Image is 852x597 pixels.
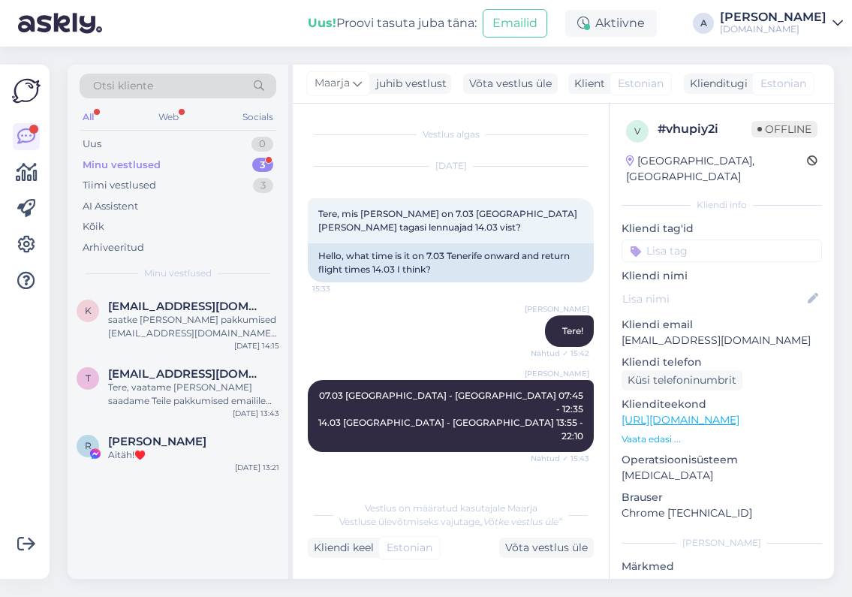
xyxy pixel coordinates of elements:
div: Arhiveeritud [83,240,144,255]
i: „Võtke vestlus üle” [480,516,562,527]
div: Kliendi keel [308,540,374,556]
span: Estonian [618,76,664,92]
a: [URL][DOMAIN_NAME] [622,413,739,427]
div: Kõik [83,219,104,234]
div: Minu vestlused [83,158,161,173]
div: 0 [251,137,273,152]
div: A [693,13,714,34]
div: AI Assistent [83,199,138,214]
div: Socials [239,107,276,127]
span: T [86,372,91,384]
div: # vhupiy2i [658,120,751,138]
div: 3 [252,158,273,173]
p: Vaata edasi ... [622,433,822,446]
span: Ruth Rohumets [108,435,206,448]
div: Tere, vaatame [PERSON_NAME] saadame Teile pakkumised emailile tänase päeva jooksul. [108,381,279,408]
div: [GEOGRAPHIC_DATA], [GEOGRAPHIC_DATA] [626,153,807,185]
div: [PERSON_NAME] [622,536,822,550]
span: [PERSON_NAME] [525,303,589,315]
div: Kliendi info [622,198,822,212]
span: Triinu.umal@gmail.com [108,367,264,381]
div: Tiimi vestlused [83,178,156,193]
div: [DOMAIN_NAME] [720,23,826,35]
span: Nähtud ✓ 15:43 [531,453,589,464]
a: [PERSON_NAME][DOMAIN_NAME] [720,11,843,35]
span: Minu vestlused [144,267,212,280]
div: [DATE] 13:43 [233,408,279,419]
div: Web [155,107,182,127]
div: Küsi telefoninumbrit [622,370,742,390]
p: [MEDICAL_DATA] [622,468,822,484]
div: All [80,107,97,127]
p: Kliendi nimi [622,268,822,284]
div: saatke [PERSON_NAME] pakkumised [EMAIL_ADDRESS][DOMAIN_NAME] kui saate pakkuda. Tänan🙂 [108,313,279,340]
div: Proovi tasuta juba täna: [308,14,477,32]
span: R [85,440,92,451]
div: [PERSON_NAME] [720,11,826,23]
div: Aitäh!♥️ [108,448,279,462]
div: Uus [83,137,101,152]
span: Estonian [387,540,432,556]
span: Tere! [562,325,583,336]
span: Vestluse ülevõtmiseks vajutage [339,516,562,527]
span: Offline [751,121,817,137]
p: [EMAIL_ADDRESS][DOMAIN_NAME] [622,333,822,348]
span: Otsi kliente [93,78,153,94]
span: 07.03 [GEOGRAPHIC_DATA] - [GEOGRAPHIC_DATA] 07:45 - 12:35 14.03 [GEOGRAPHIC_DATA] - [GEOGRAPHIC_D... [318,390,586,442]
button: Emailid [483,9,547,38]
div: juhib vestlust [370,76,447,92]
span: [PERSON_NAME] [525,368,589,379]
div: Aktiivne [565,10,657,37]
p: Märkmed [622,559,822,574]
span: v [634,125,640,137]
div: [DATE] 14:15 [234,340,279,351]
input: Lisa nimi [622,291,805,307]
span: kaevatsm@gmail.com [108,300,264,313]
div: Hello, what time is it on 7.03 Tenerife onward and return flight times 14.03 I think? [308,243,594,282]
b: Uus! [308,16,336,30]
input: Lisa tag [622,240,822,262]
div: [DATE] 13:21 [235,462,279,473]
div: Klient [568,76,605,92]
div: [DATE] [308,159,594,173]
div: Klienditugi [684,76,748,92]
div: 3 [253,178,273,193]
p: Kliendi telefon [622,354,822,370]
p: Klienditeekond [622,396,822,412]
p: Brauser [622,490,822,505]
span: Estonian [760,76,806,92]
span: k [85,305,92,316]
span: Nähtud ✓ 15:42 [531,348,589,359]
span: 15:33 [312,283,369,294]
span: Vestlus on määratud kasutajale Maarja [365,502,537,514]
span: Maarja [315,75,350,92]
div: Võta vestlus üle [463,74,558,94]
div: Võta vestlus üle [499,538,594,558]
div: Vestlus algas [308,128,594,141]
span: Tere, mis [PERSON_NAME] on 7.03 [GEOGRAPHIC_DATA] [PERSON_NAME] tagasi lennuajad 14.03 vist? [318,208,580,233]
p: Kliendi email [622,317,822,333]
p: Kliendi tag'id [622,221,822,237]
p: Chrome [TECHNICAL_ID] [622,505,822,521]
p: Operatsioonisüsteem [622,452,822,468]
img: Askly Logo [12,77,41,105]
